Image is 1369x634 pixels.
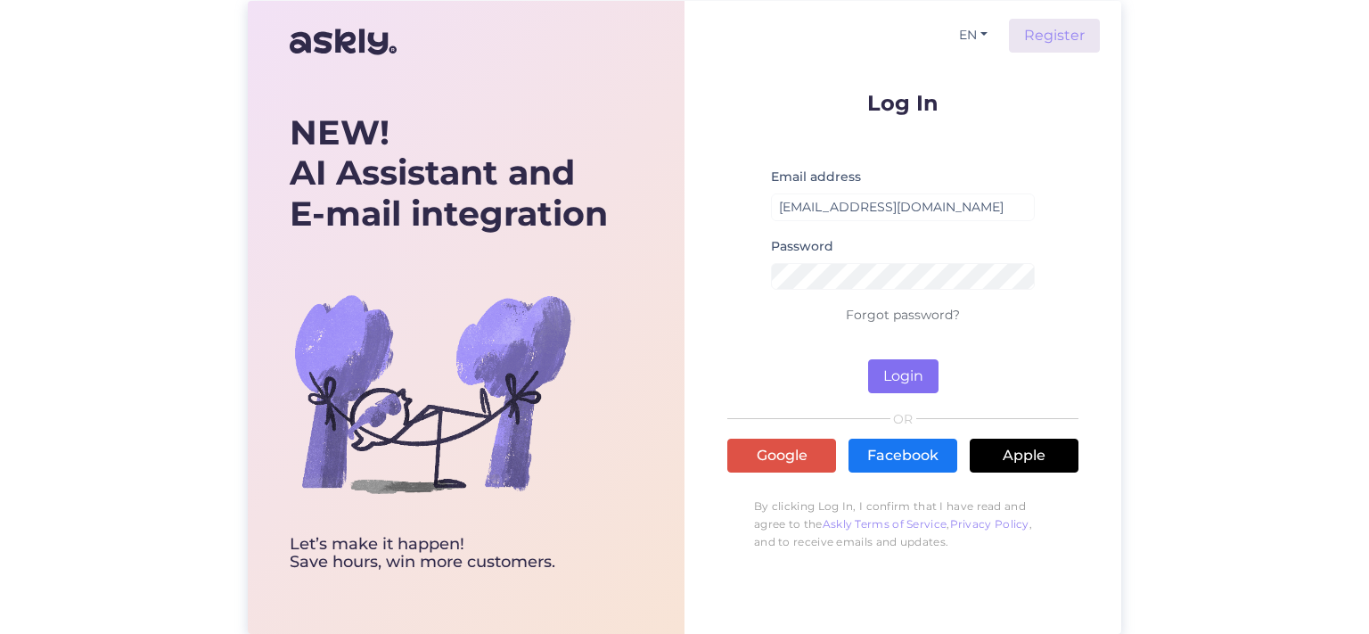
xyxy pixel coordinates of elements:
[950,517,1029,531] a: Privacy Policy
[727,439,836,473] a: Google
[727,489,1078,560] p: By clicking Log In, I confirm that I have read and agree to the , , and to receive emails and upd...
[1009,19,1100,53] a: Register
[823,517,947,531] a: Askly Terms of Service
[290,251,575,536] img: bg-askly
[970,439,1078,473] a: Apple
[290,112,608,235] div: AI Assistant and E-mail integration
[290,536,608,572] div: Let’s make it happen! Save hours, win more customers.
[290,111,389,153] b: NEW!
[846,307,960,323] a: Forgot password?
[890,413,916,425] span: OR
[952,22,995,48] button: EN
[771,193,1035,221] input: Enter email
[848,439,957,473] a: Facebook
[290,21,397,63] img: Askly
[727,92,1078,114] p: Log In
[771,168,861,186] label: Email address
[771,237,833,256] label: Password
[868,359,939,393] button: Login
